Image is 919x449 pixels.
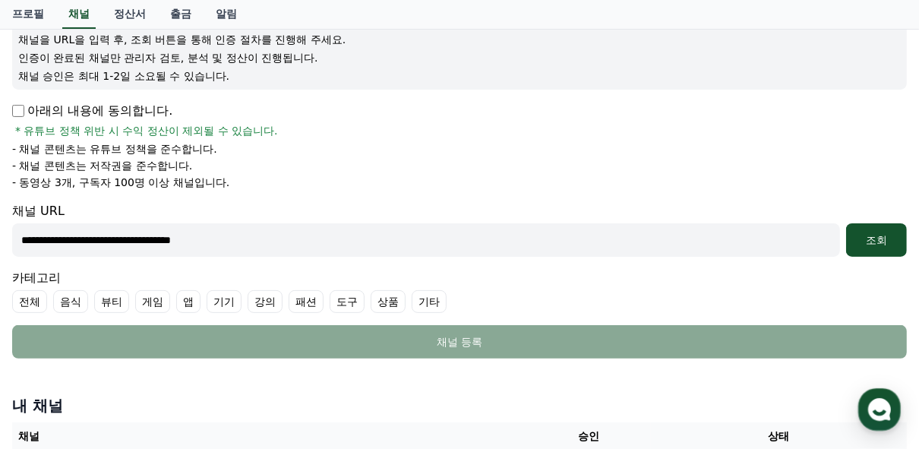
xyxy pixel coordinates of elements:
div: 채널 URL [12,202,907,257]
p: 인증이 완료된 채널만 관리자 검토, 분석 및 정산이 진행됩니다. [18,50,901,65]
p: 아래의 내용에 동의합니다. [12,102,172,120]
p: - 채널 콘텐츠는 유튜브 정책을 준수합니다. [12,141,217,157]
label: 뷰티 [94,290,129,313]
div: 채널 등록 [43,334,876,349]
label: 기타 [412,290,447,313]
label: 기기 [207,290,242,313]
label: 앱 [176,290,201,313]
a: 홈 [5,323,100,361]
label: 게임 [135,290,170,313]
p: 채널을 URL을 입력 후, 조회 버튼을 통해 인증 절차를 진행해 주세요. [18,32,901,47]
div: 카테고리 [12,269,907,313]
label: 도구 [330,290,365,313]
a: 대화 [100,323,196,361]
button: 채널 등록 [12,325,907,359]
p: 채널 승인은 최대 1-2일 소요될 수 있습니다. [18,68,901,84]
span: 대화 [139,346,157,359]
div: 조회 [852,232,901,248]
label: 전체 [12,290,47,313]
p: - 동영상 3개, 구독자 100명 이상 채널입니다. [12,175,229,190]
label: 음식 [53,290,88,313]
label: 강의 [248,290,283,313]
span: * 유튜브 정책 위반 시 수익 정산이 제외될 수 있습니다. [15,123,278,138]
h4: 내 채널 [12,395,907,416]
button: 조회 [846,223,907,257]
a: 설정 [196,323,292,361]
label: 상품 [371,290,406,313]
span: 홈 [48,346,57,358]
span: 설정 [235,346,253,358]
p: - 채널 콘텐츠는 저작권을 준수합니다. [12,158,192,173]
label: 패션 [289,290,324,313]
